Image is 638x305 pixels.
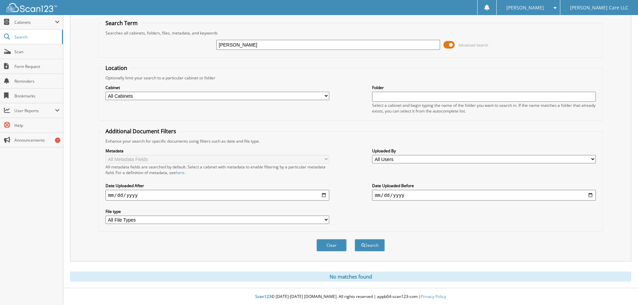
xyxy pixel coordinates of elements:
[372,85,596,90] label: Folder
[63,289,638,305] div: © [DATE]-[DATE] [DOMAIN_NAME]. All rights reserved | appb04-scan123-com |
[14,19,55,25] span: Cabinets
[102,75,599,81] div: Optionally limit your search to a particular cabinet or folder
[176,170,185,175] a: here
[372,102,596,114] div: Select a cabinet and begin typing the name of the folder you want to search in. If the name match...
[7,3,57,12] img: scan123-logo-white.svg
[105,85,329,90] label: Cabinet
[105,183,329,188] label: Date Uploaded After
[506,6,544,10] span: [PERSON_NAME]
[14,49,60,55] span: Scan
[14,34,59,40] span: Search
[355,239,385,251] button: Search
[372,148,596,154] label: Uploaded By
[372,190,596,201] input: end
[570,6,628,10] span: [PERSON_NAME] Care LLC
[14,108,55,113] span: User Reports
[14,93,60,99] span: Bookmarks
[105,209,329,214] label: File type
[102,30,599,36] div: Searches all cabinets, folders, files, metadata, and keywords
[14,137,60,143] span: Announcements
[102,128,180,135] legend: Additional Document Filters
[105,148,329,154] label: Metadata
[105,164,329,175] div: All metadata fields are searched by default. Select a cabinet with metadata to enable filtering b...
[105,190,329,201] input: start
[102,138,599,144] div: Enhance your search for specific documents using filters such as date and file type.
[316,239,347,251] button: Clear
[421,294,446,299] a: Privacy Policy
[102,64,131,72] legend: Location
[70,272,631,282] div: No matches found
[372,183,596,188] label: Date Uploaded Before
[55,138,60,143] div: 1
[458,43,488,48] span: Advanced Search
[14,123,60,128] span: Help
[102,19,141,27] legend: Search Term
[14,78,60,84] span: Reminders
[14,64,60,69] span: Form Request
[255,294,271,299] span: Scan123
